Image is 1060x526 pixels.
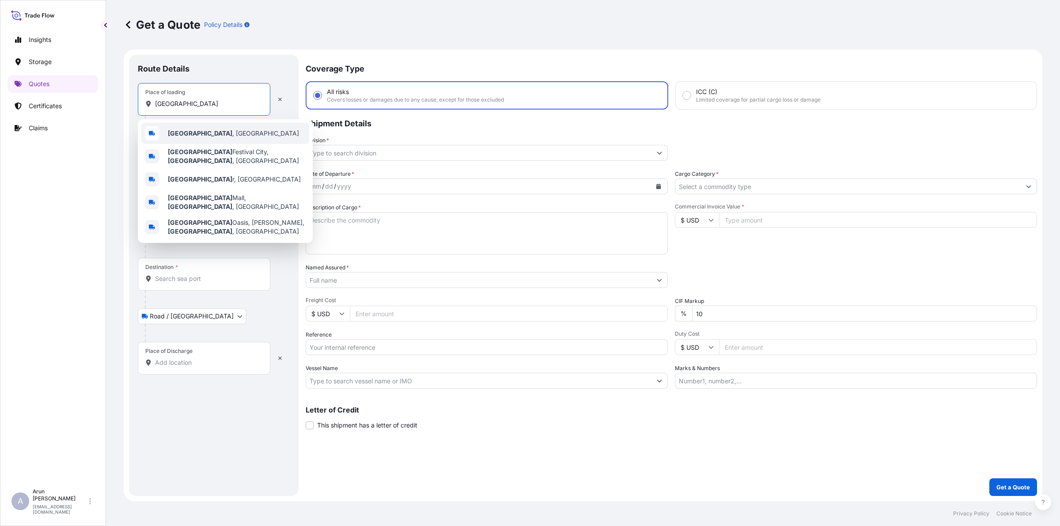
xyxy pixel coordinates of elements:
[168,227,232,235] b: [GEOGRAPHIC_DATA]
[996,483,1030,492] p: Get a Quote
[168,148,232,155] b: [GEOGRAPHIC_DATA]
[306,110,1037,136] p: Shipment Details
[138,308,246,324] button: Select transport
[306,272,651,288] input: Full name
[651,179,666,193] button: Calendar
[306,297,668,304] span: Freight Cost
[306,170,354,178] span: Date of Departure
[696,87,717,96] span: ICC (C)
[322,181,324,192] div: /
[29,102,62,110] p: Certificates
[124,18,201,32] p: Get a Quote
[334,181,336,192] div: /
[29,57,52,66] p: Storage
[696,96,821,103] span: Limited coverage for partial cargo loss or damage
[306,330,332,339] label: Reference
[168,175,301,184] span: r, [GEOGRAPHIC_DATA]
[145,89,185,96] div: Place of loading
[168,129,232,137] b: [GEOGRAPHIC_DATA]
[306,339,668,355] input: Your internal reference
[306,136,329,145] label: Division
[168,157,232,164] b: [GEOGRAPHIC_DATA]
[317,421,417,430] span: This shipment has a letter of credit
[168,129,299,138] span: , [GEOGRAPHIC_DATA]
[18,497,23,506] span: A
[692,306,1037,322] input: Enter percentage
[324,181,334,192] div: day,
[651,145,667,161] button: Show suggestions
[996,510,1032,517] p: Cookie Notice
[168,194,232,201] b: [GEOGRAPHIC_DATA]
[675,170,719,178] label: Cargo Category
[306,373,651,389] input: Type to search vessel name or IMO
[675,364,720,373] label: Marks & Numbers
[168,219,232,226] b: [GEOGRAPHIC_DATA]
[150,312,234,321] span: Road / [GEOGRAPHIC_DATA]
[306,145,651,161] input: Type to search division
[155,99,259,108] input: Place of loading
[145,264,178,271] div: Destination
[310,181,322,192] div: month,
[168,218,306,236] span: Oasis, [PERSON_NAME], , [GEOGRAPHIC_DATA]
[204,20,242,29] p: Policy Details
[306,203,361,212] label: Description of Cargo
[675,203,1037,210] span: Commercial Invoice Value
[306,55,1037,81] p: Coverage Type
[327,87,349,96] span: All risks
[651,373,667,389] button: Show suggestions
[33,488,87,502] p: Arun [PERSON_NAME]
[953,510,989,517] p: Privacy Policy
[675,373,1037,389] input: Number1, number2,...
[350,306,668,322] input: Enter amount
[168,203,232,210] b: [GEOGRAPHIC_DATA]
[29,124,48,132] p: Claims
[675,178,1021,194] input: Select a commodity type
[145,348,193,355] div: Place of Discharge
[675,306,692,322] div: %
[29,35,51,44] p: Insights
[675,297,704,306] label: CIF Markup
[168,193,306,211] span: Mall, , [GEOGRAPHIC_DATA]
[651,272,667,288] button: Show suggestions
[33,504,87,515] p: [EMAIL_ADDRESS][DOMAIN_NAME]
[138,119,313,243] div: Show suggestions
[306,263,349,272] label: Named Assured
[29,79,49,88] p: Quotes
[719,212,1037,228] input: Type amount
[168,175,232,183] b: [GEOGRAPHIC_DATA]
[719,339,1037,355] input: Enter amount
[155,358,259,367] input: Place of Discharge
[138,64,189,74] p: Route Details
[327,96,504,103] span: Covers losses or damages due to any cause, except for those excluded
[306,406,1037,413] p: Letter of Credit
[306,364,338,373] label: Vessel Name
[675,330,1037,337] span: Duty Cost
[155,274,259,283] input: Destination
[168,148,306,165] span: Festival City, , [GEOGRAPHIC_DATA]
[1021,178,1037,194] button: Show suggestions
[336,181,352,192] div: year,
